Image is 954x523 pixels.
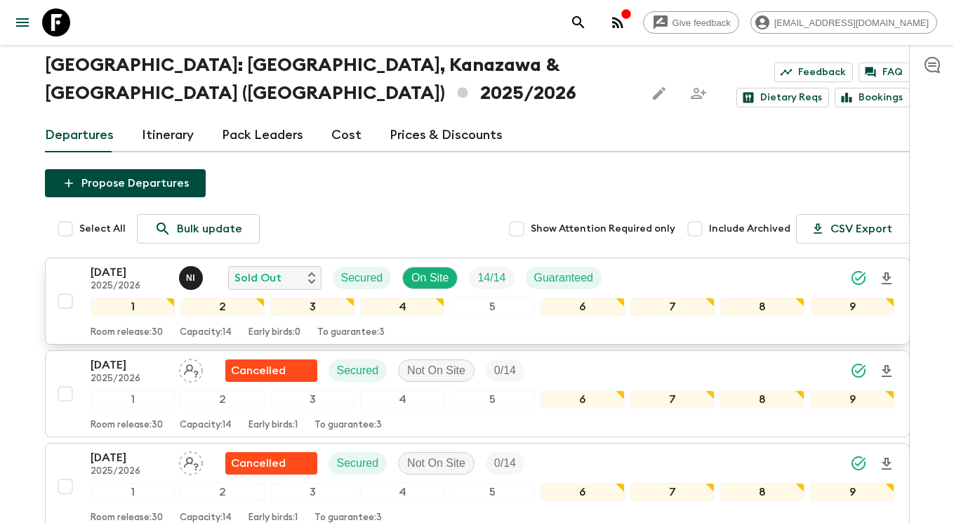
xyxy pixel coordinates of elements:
[810,390,894,409] div: 9
[531,222,675,236] span: Show Attention Required only
[91,281,168,292] p: 2025/2026
[630,390,715,409] div: 7
[45,258,910,345] button: [DATE]2025/2026Naoya IshidaSold OutSecuredOn SiteTrip FillGuaranteed123456789Room release:30Capac...
[91,466,168,477] p: 2025/2026
[859,62,910,82] a: FAQ
[534,270,594,286] p: Guaranteed
[234,270,281,286] p: Sold Out
[411,270,449,286] p: On Site
[317,327,385,338] p: To guarantee: 3
[630,298,715,316] div: 7
[180,420,232,431] p: Capacity: 14
[486,359,524,382] div: Trip Fill
[337,455,379,472] p: Secured
[720,483,804,501] div: 8
[630,483,715,501] div: 7
[360,390,444,409] div: 4
[390,119,503,152] a: Prices & Discounts
[665,18,738,28] span: Give feedback
[878,456,895,472] svg: Download Onboarding
[402,267,458,289] div: On Site
[270,483,355,501] div: 3
[249,327,300,338] p: Early birds: 0
[407,455,465,472] p: Not On Site
[79,222,126,236] span: Select All
[222,119,303,152] a: Pack Leaders
[180,390,265,409] div: 2
[333,267,392,289] div: Secured
[878,363,895,380] svg: Download Onboarding
[486,452,524,475] div: Trip Fill
[186,272,195,284] p: N I
[45,169,206,197] button: Propose Departures
[314,420,382,431] p: To guarantee: 3
[179,270,206,282] span: Naoya Ishida
[180,483,265,501] div: 2
[450,390,534,409] div: 5
[91,390,175,409] div: 1
[850,455,867,472] svg: Synced Successfully
[541,390,625,409] div: 6
[684,79,713,107] span: Share this itinerary
[720,298,804,316] div: 8
[564,8,592,37] button: search adventures
[643,11,739,34] a: Give feedback
[850,270,867,286] svg: Synced Successfully
[750,11,937,34] div: [EMAIL_ADDRESS][DOMAIN_NAME]
[450,298,534,316] div: 5
[450,483,534,501] div: 5
[329,452,387,475] div: Secured
[398,359,475,382] div: Not On Site
[137,214,260,244] a: Bulk update
[225,359,317,382] div: Flash Pack cancellation
[494,455,516,472] p: 0 / 14
[810,483,894,501] div: 9
[45,350,910,437] button: [DATE]2025/2026Assign pack leaderFlash Pack cancellationSecuredNot On SiteTrip Fill123456789Room ...
[179,456,203,467] span: Assign pack leader
[541,298,625,316] div: 6
[341,270,383,286] p: Secured
[142,119,194,152] a: Itinerary
[91,449,168,466] p: [DATE]
[494,362,516,379] p: 0 / 14
[177,220,242,237] p: Bulk update
[231,362,286,379] p: Cancelled
[91,264,168,281] p: [DATE]
[45,119,114,152] a: Departures
[91,483,175,501] div: 1
[796,214,910,244] button: CSV Export
[337,362,379,379] p: Secured
[477,270,505,286] p: 14 / 14
[398,452,475,475] div: Not On Site
[91,420,163,431] p: Room release: 30
[736,88,829,107] a: Dietary Reqs
[45,51,634,107] h1: [GEOGRAPHIC_DATA]: [GEOGRAPHIC_DATA], Kanazawa & [GEOGRAPHIC_DATA] ([GEOGRAPHIC_DATA]) 2025/2026
[835,88,910,107] a: Bookings
[645,79,673,107] button: Edit this itinerary
[810,298,894,316] div: 9
[767,18,936,28] span: [EMAIL_ADDRESS][DOMAIN_NAME]
[878,270,895,287] svg: Download Onboarding
[329,359,387,382] div: Secured
[541,483,625,501] div: 6
[225,452,317,475] div: Flash Pack cancellation
[709,222,790,236] span: Include Archived
[270,390,355,409] div: 3
[850,362,867,379] svg: Synced Successfully
[249,420,298,431] p: Early birds: 1
[360,298,444,316] div: 4
[331,119,362,152] a: Cost
[360,483,444,501] div: 4
[720,390,804,409] div: 8
[469,267,514,289] div: Trip Fill
[8,8,37,37] button: menu
[231,455,286,472] p: Cancelled
[179,266,206,290] button: NI
[270,298,355,316] div: 3
[774,62,853,82] a: Feedback
[407,362,465,379] p: Not On Site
